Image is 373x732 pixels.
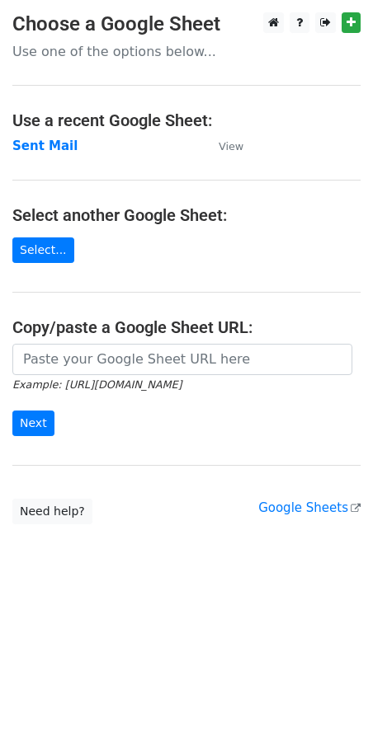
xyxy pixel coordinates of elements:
[12,411,54,436] input: Next
[12,317,361,337] h4: Copy/paste a Google Sheet URL:
[219,140,243,152] small: View
[12,378,182,391] small: Example: [URL][DOMAIN_NAME]
[12,205,361,225] h4: Select another Google Sheet:
[12,237,74,263] a: Select...
[12,43,361,60] p: Use one of the options below...
[12,344,352,375] input: Paste your Google Sheet URL here
[12,110,361,130] h4: Use a recent Google Sheet:
[258,500,361,515] a: Google Sheets
[202,138,243,153] a: View
[12,12,361,36] h3: Choose a Google Sheet
[12,499,92,524] a: Need help?
[12,138,78,153] a: Sent Mail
